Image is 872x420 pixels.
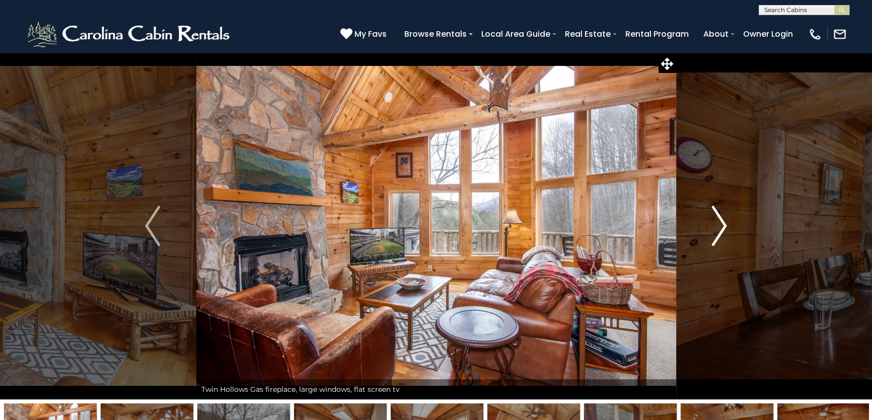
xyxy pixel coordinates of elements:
a: Browse Rentals [399,25,472,43]
a: Real Estate [560,25,616,43]
a: Owner Login [738,25,798,43]
img: arrow [145,206,160,246]
a: About [698,25,734,43]
a: My Favs [340,28,389,41]
img: arrow [712,206,727,246]
div: Twin Hollows Gas fireplace, large windows, flat screen tv [196,379,676,399]
a: Local Area Guide [476,25,555,43]
button: Previous [109,52,196,399]
img: mail-regular-white.png [833,27,847,41]
img: phone-regular-white.png [808,27,822,41]
img: White-1-2.png [25,19,234,49]
a: Rental Program [620,25,694,43]
span: My Favs [354,28,387,40]
button: Next [676,52,763,399]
